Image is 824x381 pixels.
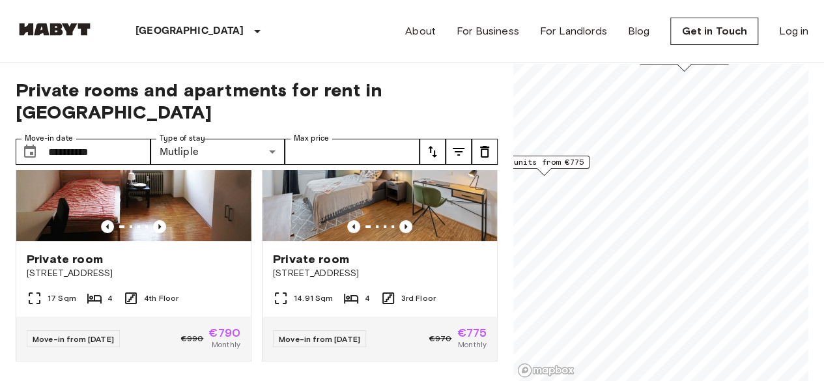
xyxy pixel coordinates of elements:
button: tune [419,139,446,165]
span: 1 units from €775 [504,156,584,168]
button: tune [446,139,472,165]
label: Type of stay [160,133,205,144]
span: 14.91 Sqm [294,292,333,304]
button: Previous image [153,220,166,233]
span: 17 Sqm [48,292,76,304]
button: Previous image [101,220,114,233]
span: [STREET_ADDRESS] [273,267,487,280]
span: Move-in from [DATE] [279,334,360,344]
span: [STREET_ADDRESS] [27,267,240,280]
button: Choose date, selected date is 19 Sep 2025 [17,139,43,165]
span: Private rooms and apartments for rent in [GEOGRAPHIC_DATA] [16,79,498,123]
img: Habyt [16,23,94,36]
span: Move-in from [DATE] [33,334,114,344]
label: Max price [294,133,329,144]
div: Map marker [498,156,590,176]
a: About [405,23,436,39]
button: tune [472,139,498,165]
a: Blog [628,23,650,39]
span: Private room [27,251,103,267]
button: Previous image [399,220,412,233]
a: Marketing picture of unit DE-02-001-03MPrevious imagePrevious imagePrivate room[STREET_ADDRESS]17... [16,84,251,361]
p: [GEOGRAPHIC_DATA] [135,23,244,39]
a: Log in [779,23,808,39]
span: Monthly [212,339,240,350]
a: Get in Touch [670,18,758,45]
a: Mapbox logo [517,363,575,378]
span: Monthly [458,339,487,350]
span: 4 [364,292,369,304]
span: €790 [208,327,240,339]
span: 4th Floor [144,292,178,304]
span: €990 [181,333,204,345]
span: €775 [457,327,487,339]
a: For Landlords [540,23,607,39]
span: 3rd Floor [401,292,436,304]
span: Private room [273,251,349,267]
label: Move-in date [25,133,73,144]
span: €970 [429,333,452,345]
div: Mutliple [150,139,285,165]
span: 4 [107,292,113,304]
button: Previous image [347,220,360,233]
a: For Business [457,23,519,39]
a: Marketing picture of unit DE-02-019-002-04HFPrevious imagePrevious imagePrivate room[STREET_ADDRE... [262,84,498,361]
